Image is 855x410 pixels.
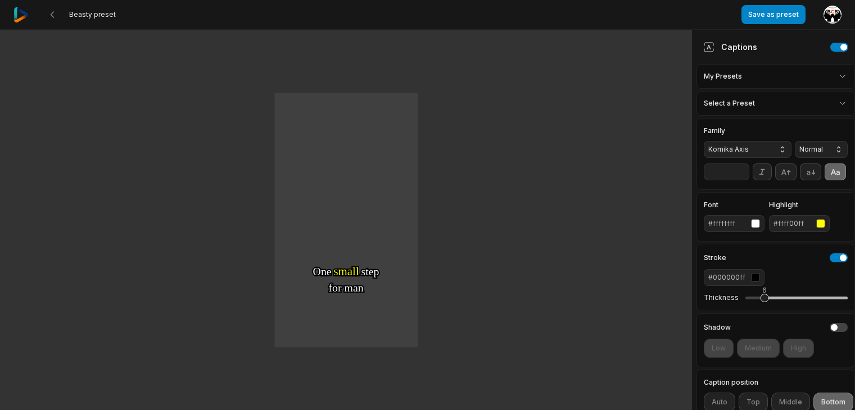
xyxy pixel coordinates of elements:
button: #ffffffff [704,215,764,232]
div: Select a Preset [696,91,855,116]
button: Low [704,339,734,358]
label: Font [704,202,764,208]
span: Normal [799,144,825,154]
label: Highlight [769,202,830,208]
button: Komika Axis [704,141,791,158]
button: Normal [795,141,848,158]
h4: Stroke [704,254,726,261]
button: #000000ff [704,269,764,286]
button: Save as preset [741,5,806,24]
div: 6 [762,285,767,295]
div: My Presets [696,64,855,89]
button: Medium [737,339,780,358]
button: High [783,339,814,358]
button: #ffff00ff [769,215,830,232]
span: Beasty preset [69,10,116,19]
h4: Shadow [704,324,731,331]
div: #ffffffff [708,218,747,229]
span: Komika Axis [708,144,769,154]
div: #ffff00ff [773,218,812,229]
label: Caption position [704,379,848,386]
label: Family [704,127,791,134]
label: Thickness [704,293,739,302]
div: Captions [703,41,757,53]
img: reap [13,7,29,22]
div: #000000ff [708,272,747,283]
